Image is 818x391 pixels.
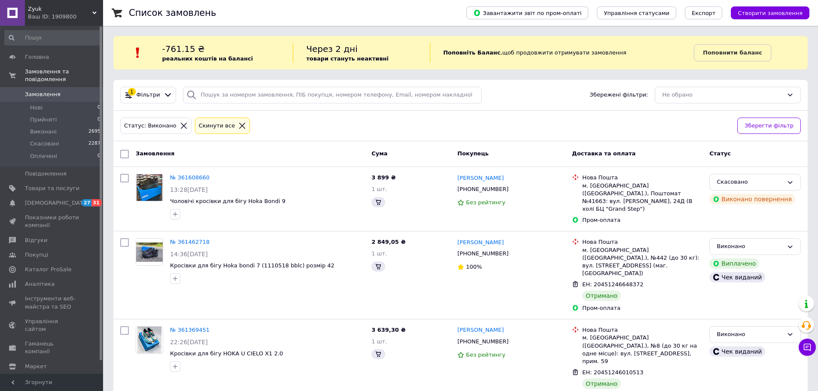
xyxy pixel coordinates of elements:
span: Фільтри [137,91,160,99]
span: Експорт [692,10,716,16]
span: 2695 [88,128,100,136]
span: Кросівки для бігу HOKA U CIELO X1 2.0 [170,350,283,357]
span: Замовлення та повідомлення [25,68,103,83]
span: 100% [466,264,482,270]
span: Зберегти фільтр [745,121,794,130]
a: № 361462718 [170,239,210,245]
div: Виконано повернення [709,194,795,204]
div: Виконано [717,330,783,339]
div: Пром-оплата [582,216,702,224]
span: ЕН: 20451246648372 [582,281,643,288]
span: Доставка та оплата [572,150,636,157]
span: Головна [25,53,49,61]
span: 3 639,30 ₴ [371,327,405,333]
a: Фото товару [136,174,163,201]
a: [PERSON_NAME] [457,239,504,247]
span: Zyuk [28,5,92,13]
span: Товари та послуги [25,185,79,192]
img: Фото товару [137,327,161,353]
span: 22:26[DATE] [170,339,208,346]
span: Прийняті [30,116,57,124]
span: 27 [82,199,91,206]
div: , щоб продовжити отримувати замовлення [430,43,694,63]
button: Експорт [685,6,723,19]
span: Скасовані [30,140,59,148]
div: м. [GEOGRAPHIC_DATA] ([GEOGRAPHIC_DATA].), №8 (до 30 кг на одне місце): вул. [STREET_ADDRESS], пр... [582,334,702,365]
span: Cума [371,150,387,157]
button: Зберегти фільтр [737,118,801,134]
button: Завантажити звіт по пром-оплаті [466,6,588,19]
a: Фото товару [136,326,163,354]
button: Чат з покупцем [799,339,816,356]
span: Інструменти веб-майстра та SEO [25,295,79,310]
a: [PERSON_NAME] [457,326,504,334]
span: [DEMOGRAPHIC_DATA] [25,199,88,207]
a: Поповнити баланс [694,44,771,61]
a: Чоловічі кросівки для бігу Hoka Bondi 9 [170,198,286,204]
span: Маркет [25,363,47,370]
div: Не обрано [662,91,783,100]
span: 13:28[DATE] [170,186,208,193]
span: Гаманець компанії [25,340,79,355]
a: Кросівки для бігу Hoka bondi 7 (1110518 bblc) розмір 42 [170,262,334,269]
div: м. [GEOGRAPHIC_DATA] ([GEOGRAPHIC_DATA].), Поштомат №41663: вул. [PERSON_NAME], 24Д (В холі БЦ "G... [582,182,702,213]
span: 31 [91,199,101,206]
div: Нова Пошта [582,238,702,246]
span: 3 899 ₴ [371,174,395,181]
div: Скасовано [717,178,783,187]
span: Без рейтингу [466,352,505,358]
span: 0 [97,116,100,124]
span: Через 2 дні [306,44,358,54]
span: Каталог ProSale [25,266,71,273]
div: Пром-оплата [582,304,702,312]
span: Покупці [25,251,48,259]
span: Без рейтингу [466,199,505,206]
a: № 361608660 [170,174,210,181]
img: Фото товару [136,242,163,262]
span: Відгуки [25,236,47,244]
span: Оплачені [30,152,57,160]
button: Створити замовлення [731,6,809,19]
h1: Список замовлень [129,8,216,18]
span: [PHONE_NUMBER] [457,338,508,345]
span: [PHONE_NUMBER] [457,186,508,192]
span: [PHONE_NUMBER] [457,250,508,257]
div: Ваш ID: 1909800 [28,13,103,21]
b: Поповнити баланс [703,49,762,56]
button: Управління статусами [597,6,676,19]
span: Завантажити звіт по пром-оплаті [473,9,581,17]
span: Повідомлення [25,170,67,178]
div: Нова Пошта [582,326,702,334]
span: Створити замовлення [738,10,803,16]
span: 1 шт. [371,338,387,345]
b: товари стануть неактивні [306,55,389,62]
span: Нові [30,104,43,112]
span: Збережені фільтри: [590,91,648,99]
span: -761.15 ₴ [162,44,205,54]
span: Замовлення [25,91,61,98]
div: 1 [128,88,136,96]
span: ЕН: 20451246010513 [582,369,643,376]
span: 2 849,05 ₴ [371,239,405,245]
span: 14:36[DATE] [170,251,208,258]
div: м. [GEOGRAPHIC_DATA] ([GEOGRAPHIC_DATA].), №442 (до 30 кг): вул. [STREET_ADDRESS] (маг. [GEOGRAPH... [582,246,702,278]
a: Фото товару [136,238,163,266]
div: Отримано [582,379,621,389]
a: № 361369451 [170,327,210,333]
div: Виплачено [709,258,759,269]
a: Створити замовлення [722,9,809,16]
span: 2287 [88,140,100,148]
span: Виконані [30,128,57,136]
span: Покупець [457,150,489,157]
span: Аналітика [25,280,55,288]
span: Статус [709,150,731,157]
img: Фото товару [137,174,163,201]
input: Пошук за номером замовлення, ПІБ покупця, номером телефону, Email, номером накладної [183,87,482,103]
span: Управління статусами [604,10,669,16]
div: Статус: Виконано [122,121,178,130]
input: Пошук [4,30,101,45]
div: Чек виданий [709,272,765,282]
div: Нова Пошта [582,174,702,182]
span: 0 [97,152,100,160]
